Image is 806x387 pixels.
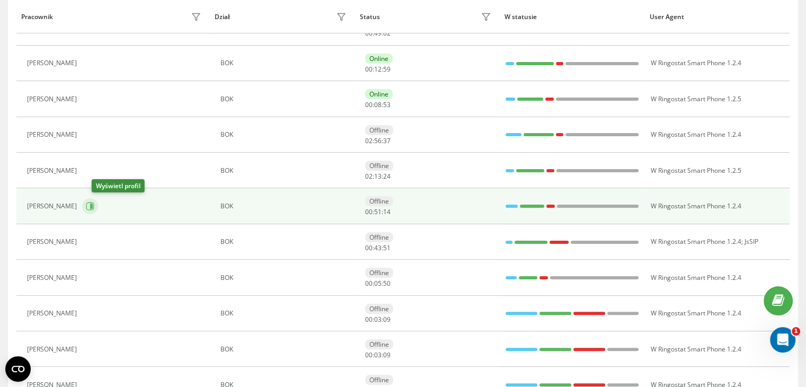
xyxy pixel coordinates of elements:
[383,172,391,181] span: 24
[650,309,741,318] span: W Ringostat Smart Phone 1.2.4
[365,136,373,145] span: 02
[220,274,349,282] div: BOK
[365,161,393,171] div: Offline
[770,327,795,353] iframe: Intercom live chat
[27,95,79,103] div: [PERSON_NAME]
[220,131,349,138] div: BOK
[27,238,79,245] div: [PERSON_NAME]
[215,13,229,21] div: Dział
[365,30,391,37] div: : :
[27,167,79,174] div: [PERSON_NAME]
[650,345,741,354] span: W Ringostat Smart Phone 1.2.4
[383,315,391,324] span: 09
[365,244,391,252] div: : :
[383,279,391,288] span: 50
[365,207,373,216] span: 00
[650,201,741,210] span: W Ringostat Smart Phone 1.2.4
[383,207,391,216] span: 14
[220,203,349,210] div: BOK
[220,238,349,245] div: BOK
[365,375,393,385] div: Offline
[365,172,373,181] span: 02
[220,310,349,317] div: BOK
[365,304,393,314] div: Offline
[365,316,391,323] div: : :
[27,274,79,282] div: [PERSON_NAME]
[792,327,800,336] span: 1
[365,243,373,252] span: 00
[365,280,391,287] div: : :
[5,356,31,382] button: Open CMP widget
[365,137,391,145] div: : :
[744,237,758,246] span: JsSIP
[374,172,382,181] span: 13
[220,346,349,353] div: BOK
[365,268,393,278] div: Offline
[27,310,79,317] div: [PERSON_NAME]
[650,130,741,139] span: W Ringostat Smart Phone 1.2.4
[360,13,380,21] div: Status
[365,101,391,109] div: : :
[27,346,79,353] div: [PERSON_NAME]
[220,167,349,174] div: BOK
[383,100,391,109] span: 53
[374,100,382,109] span: 08
[365,173,391,180] div: : :
[650,13,785,21] div: User Agent
[374,350,382,359] span: 03
[365,232,393,242] div: Offline
[650,273,741,282] span: W Ringostat Smart Phone 1.2.4
[220,59,349,67] div: BOK
[650,94,741,103] span: W Ringostat Smart Phone 1.2.5
[365,100,373,109] span: 00
[27,131,79,138] div: [PERSON_NAME]
[374,136,382,145] span: 56
[374,279,382,288] span: 05
[365,339,393,349] div: Offline
[383,136,391,145] span: 37
[365,279,373,288] span: 00
[383,243,391,252] span: 51
[365,54,393,64] div: Online
[365,351,391,359] div: : :
[504,13,640,21] div: W statusie
[27,203,79,210] div: [PERSON_NAME]
[365,89,393,99] div: Online
[374,243,382,252] span: 43
[27,59,79,67] div: [PERSON_NAME]
[650,58,741,67] span: W Ringostat Smart Phone 1.2.4
[374,315,382,324] span: 03
[383,350,391,359] span: 09
[365,66,391,73] div: : :
[220,95,349,103] div: BOK
[374,65,382,74] span: 12
[374,207,382,216] span: 51
[365,350,373,359] span: 00
[365,65,373,74] span: 00
[650,237,741,246] span: W Ringostat Smart Phone 1.2.4
[365,315,373,324] span: 00
[365,208,391,216] div: : :
[92,179,145,192] div: Wyświetl profil
[21,13,53,21] div: Pracownik
[650,166,741,175] span: W Ringostat Smart Phone 1.2.5
[383,65,391,74] span: 59
[365,196,393,206] div: Offline
[365,125,393,135] div: Offline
